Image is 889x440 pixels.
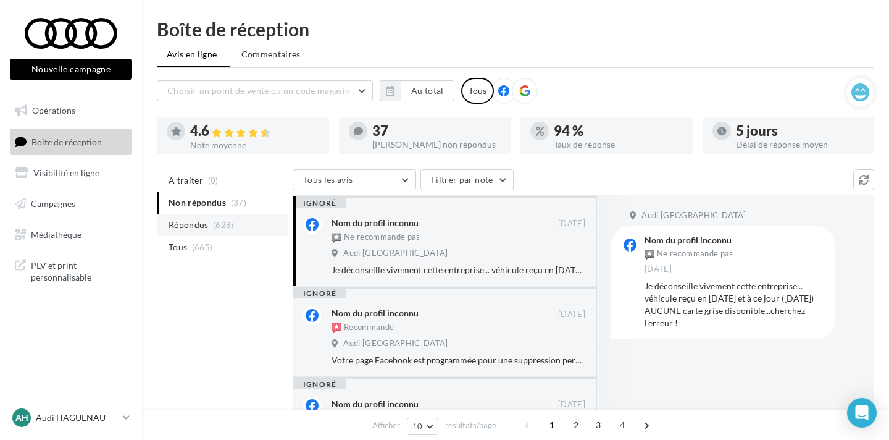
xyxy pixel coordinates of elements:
span: Répondus [169,219,209,231]
span: Visibilité en ligne [33,167,99,178]
button: 10 [407,418,438,435]
span: (665) [192,242,213,252]
div: [PERSON_NAME] non répondus [372,140,501,149]
div: Ne recommande pas [332,232,420,244]
span: Audi [GEOGRAPHIC_DATA] [343,338,448,349]
div: Je déconseille vivement cette entreprise... véhicule reçu en [DATE] et à ce jour ([DATE]) AUCUNE ... [645,280,825,329]
span: Médiathèque [31,229,81,239]
span: 4 [612,415,632,435]
a: PLV et print personnalisable [7,252,135,289]
a: Boîte de réception [7,129,135,155]
button: Choisir un point de vente ou un code magasin [157,80,373,101]
div: 5 jours [736,124,865,138]
a: Campagnes [7,191,135,217]
span: Opérations [32,105,75,116]
button: Nouvelle campagne [10,59,132,80]
div: ignoré [293,198,346,208]
span: PLV et print personnalisable [31,257,127,284]
img: not-recommended.png [645,250,654,260]
span: [DATE] [558,218,585,229]
span: Audi [GEOGRAPHIC_DATA] [343,248,448,259]
span: Choisir un point de vente ou un code magasin [167,85,350,96]
a: Visibilité en ligne [7,160,135,186]
button: Filtrer par note [420,169,514,190]
span: résultats/page [445,420,496,431]
button: Au total [380,80,454,101]
p: Audi HAGUENAU [36,412,118,424]
span: A traiter [169,174,203,187]
div: Ne recommande pas [645,247,733,261]
div: Votre page Facebook est programmée pour une suppression permanente en raison d'une publication qu... [332,354,585,366]
div: Tous [461,78,494,104]
div: Délai de réponse moyen [736,140,865,149]
span: 3 [588,415,608,435]
div: Note moyenne [190,141,319,150]
span: (0) [208,176,219,185]
div: Open Intercom Messenger [847,398,877,428]
span: [DATE] [645,264,672,275]
div: Nom du profil inconnu [332,217,419,229]
div: 94 % [554,124,683,138]
div: ignoré [293,289,346,298]
div: Je déconseille vivement cette entreprise... véhicule reçu en [DATE] et à ce jour ([DATE]) AUCUNE ... [332,264,585,276]
span: Boîte de réception [31,136,102,146]
span: [DATE] [558,399,585,410]
div: 4.6 [190,124,319,138]
a: Médiathèque [7,222,135,248]
div: Nom du profil inconnu [332,307,419,319]
span: Campagnes [31,198,75,209]
div: Nom du profil inconnu [645,236,733,245]
span: Audi [GEOGRAPHIC_DATA] [641,210,746,221]
img: not-recommended.png [332,233,341,243]
img: recommended.png [332,323,341,333]
span: Tous les avis [303,174,353,185]
button: Au total [401,80,454,101]
span: 1 [542,415,562,435]
div: Recommande [332,322,394,334]
div: Boîte de réception [157,20,874,38]
span: Commentaires [241,48,301,61]
a: AH Audi HAGUENAU [10,406,132,429]
span: (628) [213,220,234,230]
a: Opérations [7,98,135,124]
div: Nom du profil inconnu [332,398,419,410]
span: [DATE] [558,309,585,320]
div: Taux de réponse [554,140,683,149]
span: Afficher [372,420,400,431]
span: 10 [412,421,423,431]
div: ignoré [293,379,346,389]
span: Tous [169,241,187,253]
span: 2 [566,415,586,435]
button: Tous les avis [293,169,416,190]
span: AH [15,412,28,424]
div: 37 [372,124,501,138]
